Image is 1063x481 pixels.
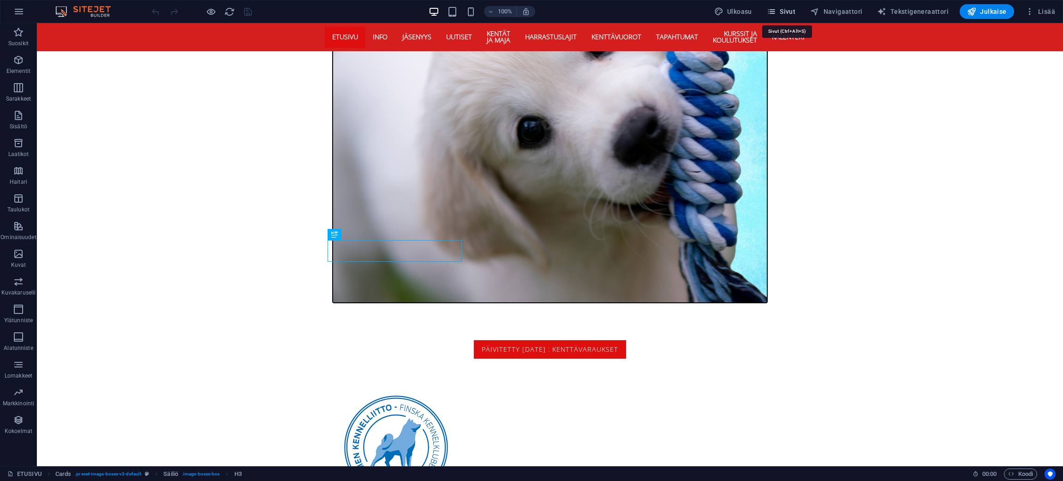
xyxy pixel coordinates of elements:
[1025,7,1055,16] span: Lisää
[75,469,141,480] span: . preset-image-boxes-v3-default
[145,471,149,476] i: Tämä elementti on mukautettava esiasetus
[0,234,36,241] p: Ominaisuudet
[1004,469,1037,480] button: Koodi
[224,6,235,17] button: reload
[307,373,444,476] div: 1/3
[4,344,33,352] p: Alatunniste
[6,95,31,102] p: Sarakkeet
[10,178,27,186] p: Haitari
[973,469,997,480] h6: Istunnon aika
[873,4,952,19] button: Tekstigeneraattori
[7,469,42,480] a: Napsauta peruuttaaksesi valinnan. Kaksoisnapsauta avataksesi Sivut
[55,469,242,480] nav: breadcrumb
[55,469,71,480] span: Napsauta valitaksesi. Kaksoisnapsauta muokataksesi
[806,4,866,19] button: Navigaattori
[224,6,235,17] i: Lataa sivu uudelleen
[1008,469,1033,480] span: Koodi
[498,6,513,17] h6: 100%
[1,289,36,296] p: Kuvakaruselli
[960,4,1014,19] button: Julkaise
[767,7,795,16] span: Sivut
[3,400,34,407] p: Markkinointi
[982,469,997,480] span: 00 00
[205,6,216,17] button: Napsauta tästä poistuaksesi esikatselutilasta ja jatkaaksesi muokkaamista
[967,7,1007,16] span: Julkaise
[7,206,30,213] p: Taulukot
[5,372,32,379] p: Lomakkeet
[989,470,990,477] span: :
[6,67,30,75] p: Elementit
[8,150,29,158] p: Laatikot
[53,6,122,17] img: Editor Logo
[182,469,220,480] span: . image-boxes-box
[163,469,178,480] span: Napsauta valitaksesi. Kaksoisnapsauta muokataksesi
[8,40,29,47] p: Suosikit
[1045,469,1056,480] button: Usercentrics
[484,6,517,17] button: 100%
[5,427,32,435] p: Kokoelmat
[877,7,949,16] span: Tekstigeneraattori
[763,4,799,19] button: Sivut
[234,469,242,480] span: Napsauta valitaksesi. Kaksoisnapsauta muokataksesi
[10,123,27,130] p: Sisältö
[711,4,756,19] button: Ulkoasu
[4,317,33,324] p: Ylätunniste
[522,7,530,16] i: Koon muuttuessa säädä zoomaustaso automaattisesti sopimaan valittuun laitteeseen.
[11,261,26,269] p: Kuvat
[810,7,862,16] span: Navigaattori
[1021,4,1059,19] button: Lisää
[714,7,752,16] span: Ulkoasu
